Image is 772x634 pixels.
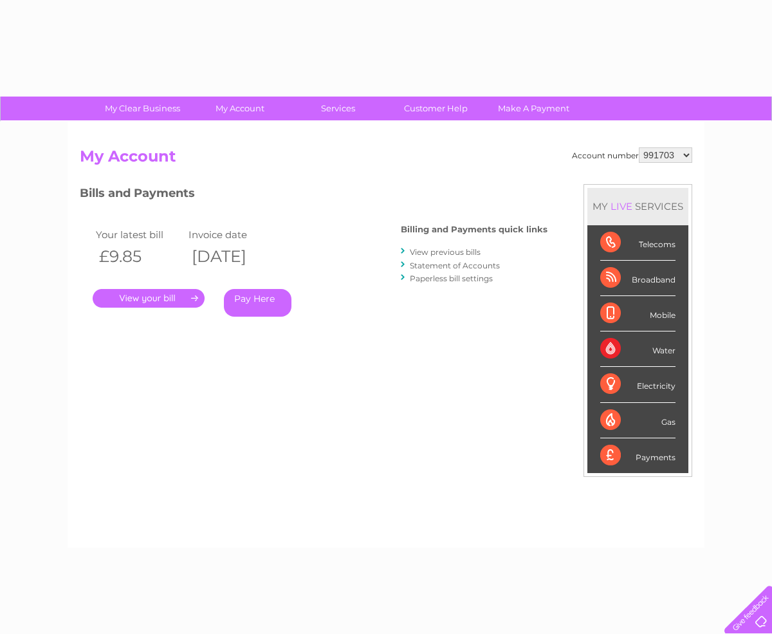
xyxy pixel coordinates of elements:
[93,226,185,243] td: Your latest bill
[572,147,692,163] div: Account number
[410,261,500,270] a: Statement of Accounts
[89,97,196,120] a: My Clear Business
[600,261,675,296] div: Broadband
[481,97,587,120] a: Make A Payment
[600,296,675,331] div: Mobile
[600,403,675,438] div: Gas
[410,247,481,257] a: View previous bills
[285,97,391,120] a: Services
[600,225,675,261] div: Telecoms
[93,289,205,308] a: .
[600,438,675,473] div: Payments
[93,243,185,270] th: £9.85
[587,188,688,225] div: MY SERVICES
[185,226,278,243] td: Invoice date
[600,367,675,402] div: Electricity
[608,200,635,212] div: LIVE
[80,184,547,207] h3: Bills and Payments
[187,97,293,120] a: My Account
[401,225,547,234] h4: Billing and Payments quick links
[383,97,489,120] a: Customer Help
[185,243,278,270] th: [DATE]
[224,289,291,317] a: Pay Here
[80,147,692,172] h2: My Account
[410,274,493,283] a: Paperless bill settings
[600,331,675,367] div: Water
